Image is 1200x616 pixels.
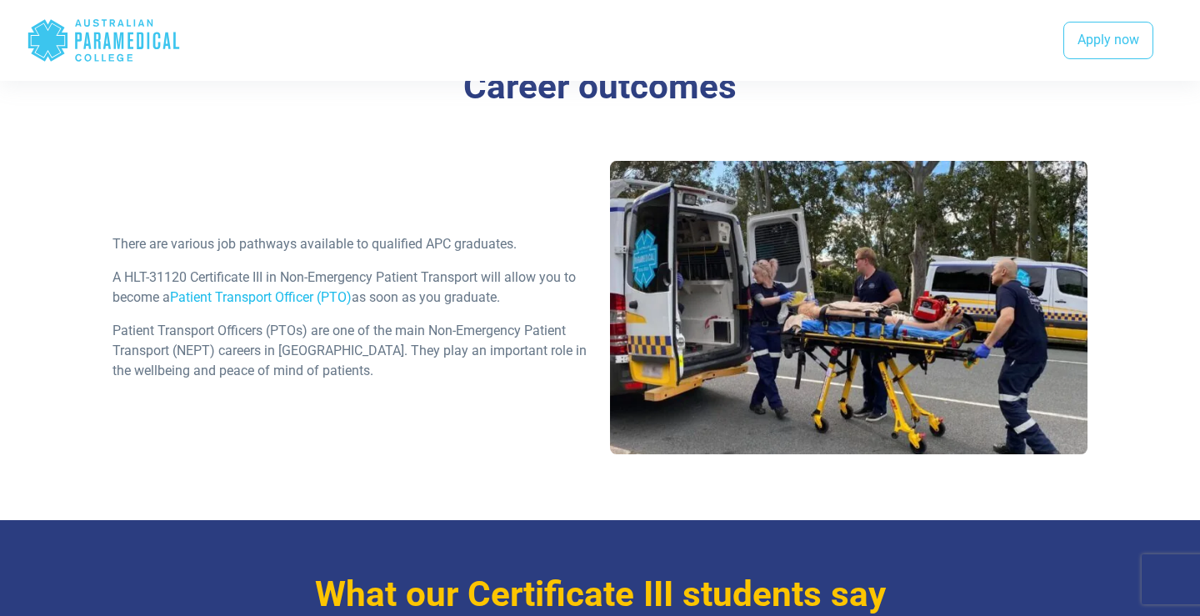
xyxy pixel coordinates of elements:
p: A HLT-31120 Certificate III in Non-Emergency Patient Transport will allow you to become a as soon... [112,268,590,308]
a: Patient Transport Officer (PTO) [170,289,352,305]
h3: Career outcomes [112,66,1087,108]
h3: What our Certificate III students say [112,573,1087,616]
p: There are various job pathways available to qualified APC graduates. [112,234,590,254]
p: Patient Transport Officers (PTOs) are one of the main Non-Emergency Patient Transport (NEPT) care... [112,321,590,381]
div: Australian Paramedical College [27,13,181,68]
a: Apply now [1063,22,1153,60]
